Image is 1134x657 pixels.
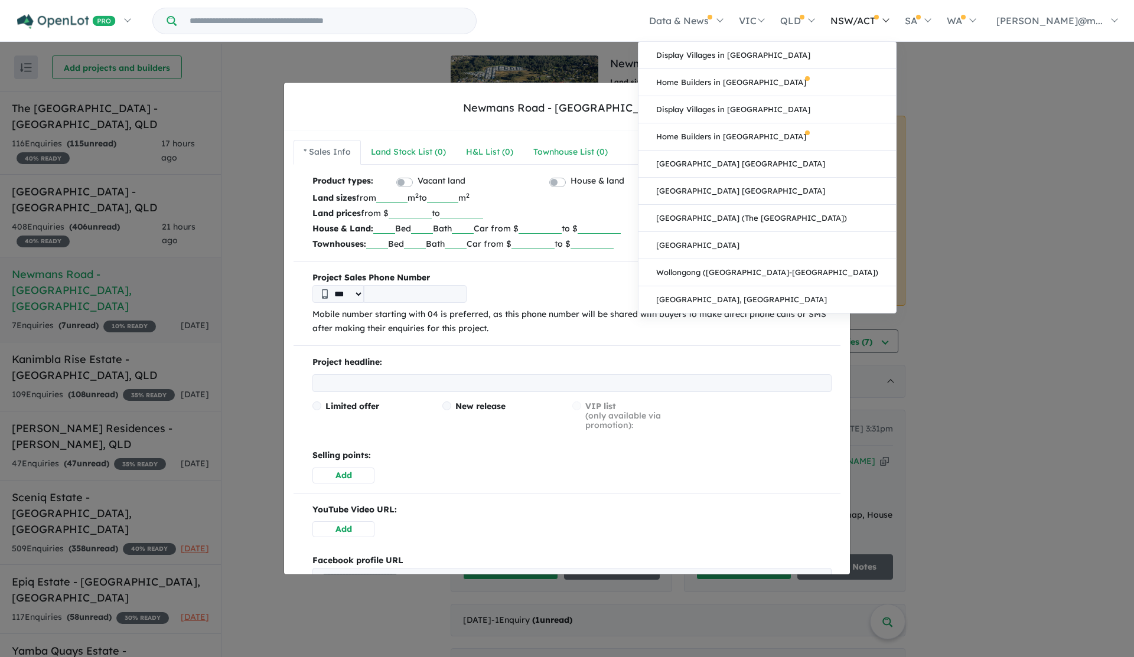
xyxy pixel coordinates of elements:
[312,503,832,517] p: YouTube Video URL:
[325,401,379,411] span: Limited offer
[638,96,896,123] a: Display Villages in [GEOGRAPHIC_DATA]
[455,401,506,411] span: New release
[312,449,832,463] p: Selling points:
[17,14,116,29] img: Openlot PRO Logo White
[638,151,896,178] a: [GEOGRAPHIC_DATA] [GEOGRAPHIC_DATA]
[312,236,832,251] p: Bed Bath Car from $ to $
[312,555,403,566] b: Facebook profile URL
[638,259,896,286] a: Wollongong ([GEOGRAPHIC_DATA]-[GEOGRAPHIC_DATA])
[463,100,672,116] div: Newmans Road - [GEOGRAPHIC_DATA]
[312,308,832,336] p: Mobile number starting with 04 is preferred, as this phone number will be shared with buyers to m...
[312,521,374,537] button: Add
[996,15,1103,27] span: [PERSON_NAME]@m...
[466,145,513,159] div: H&L List ( 0 )
[312,192,356,203] b: Land sizes
[312,205,832,221] p: from $ to
[533,145,608,159] div: Townhouse List ( 0 )
[312,174,373,190] b: Product types:
[312,271,832,285] b: Project Sales Phone Number
[638,69,896,96] a: Home Builders in [GEOGRAPHIC_DATA]
[638,205,896,232] a: [GEOGRAPHIC_DATA] (The [GEOGRAPHIC_DATA])
[304,145,351,159] div: * Sales Info
[415,191,419,200] sup: 2
[638,123,896,151] a: Home Builders in [GEOGRAPHIC_DATA]
[638,42,896,69] a: Display Villages in [GEOGRAPHIC_DATA]
[638,286,896,313] a: [GEOGRAPHIC_DATA], [GEOGRAPHIC_DATA]
[371,145,446,159] div: Land Stock List ( 0 )
[322,289,328,299] img: Phone icon
[418,174,465,188] label: Vacant land
[312,208,361,218] b: Land prices
[312,190,832,205] p: from m to m
[312,221,832,236] p: Bed Bath Car from $ to $
[638,178,896,205] a: [GEOGRAPHIC_DATA] [GEOGRAPHIC_DATA]
[312,238,366,249] b: Townhouses:
[312,223,373,234] b: House & Land:
[571,174,624,188] label: House & land
[179,8,474,34] input: Try estate name, suburb, builder or developer
[312,468,374,483] button: Add
[466,191,470,200] sup: 2
[312,355,832,370] p: Project headline:
[638,232,896,259] a: [GEOGRAPHIC_DATA]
